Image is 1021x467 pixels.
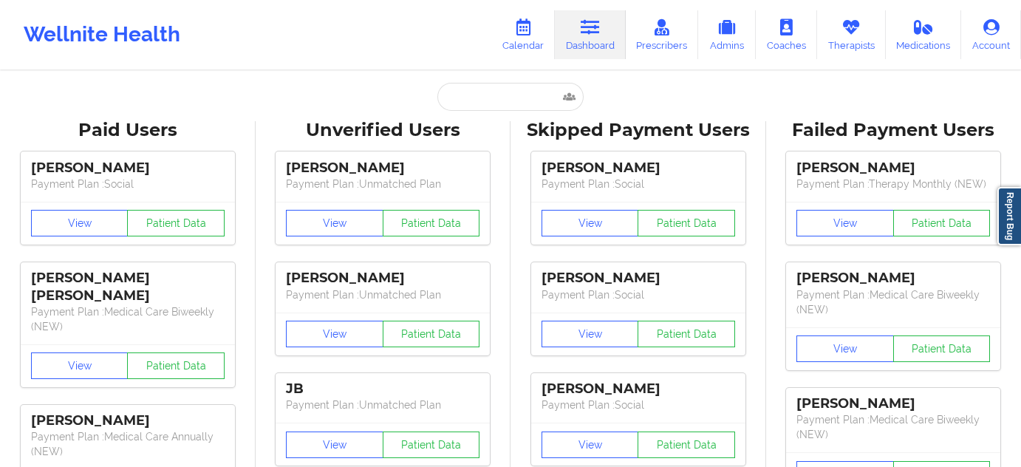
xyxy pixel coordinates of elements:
div: [PERSON_NAME] [31,412,225,429]
button: View [542,432,639,458]
a: Dashboard [555,10,626,59]
button: Patient Data [383,432,480,458]
div: [PERSON_NAME] [PERSON_NAME] [31,270,225,304]
p: Payment Plan : Unmatched Plan [286,398,479,412]
div: JB [286,381,479,398]
p: Payment Plan : Therapy Monthly (NEW) [796,177,990,191]
div: [PERSON_NAME] [796,160,990,177]
p: Payment Plan : Social [542,398,735,412]
button: Patient Data [383,210,480,236]
a: Calendar [491,10,555,59]
p: Payment Plan : Medical Care Biweekly (NEW) [31,304,225,334]
button: View [286,210,383,236]
p: Payment Plan : Medical Care Annually (NEW) [31,429,225,459]
div: [PERSON_NAME] [31,160,225,177]
a: Report Bug [997,187,1021,245]
button: View [31,210,129,236]
button: Patient Data [638,210,735,236]
button: Patient Data [127,210,225,236]
p: Payment Plan : Social [542,287,735,302]
button: Patient Data [638,321,735,347]
div: [PERSON_NAME] [542,381,735,398]
p: Payment Plan : Social [542,177,735,191]
div: [PERSON_NAME] [542,270,735,287]
div: [PERSON_NAME] [542,160,735,177]
a: Medications [886,10,962,59]
button: View [286,432,383,458]
a: Coaches [756,10,817,59]
button: View [796,210,894,236]
button: View [542,321,639,347]
div: [PERSON_NAME] [796,395,990,412]
p: Payment Plan : Unmatched Plan [286,177,479,191]
button: View [31,352,129,379]
p: Payment Plan : Social [31,177,225,191]
button: Patient Data [127,352,225,379]
button: Patient Data [893,335,991,362]
div: Unverified Users [266,119,501,142]
div: Failed Payment Users [776,119,1011,142]
button: Patient Data [893,210,991,236]
p: Payment Plan : Medical Care Biweekly (NEW) [796,412,990,442]
button: View [796,335,894,362]
a: Account [961,10,1021,59]
p: Payment Plan : Unmatched Plan [286,287,479,302]
button: Patient Data [383,321,480,347]
div: [PERSON_NAME] [286,160,479,177]
div: Paid Users [10,119,245,142]
div: Skipped Payment Users [521,119,756,142]
button: Patient Data [638,432,735,458]
button: View [542,210,639,236]
a: Prescribers [626,10,699,59]
div: [PERSON_NAME] [286,270,479,287]
p: Payment Plan : Medical Care Biweekly (NEW) [796,287,990,317]
button: View [286,321,383,347]
a: Admins [698,10,756,59]
div: [PERSON_NAME] [796,270,990,287]
a: Therapists [817,10,886,59]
